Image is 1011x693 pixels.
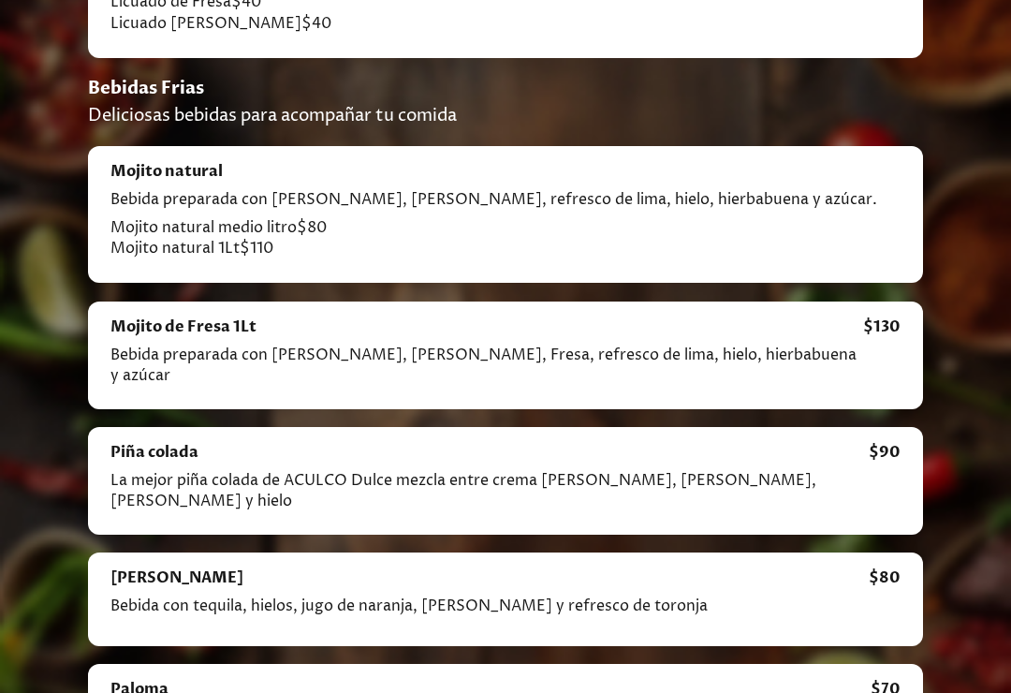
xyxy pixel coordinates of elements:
[110,189,901,217] p: Bebida preparada con [PERSON_NAME], [PERSON_NAME], refresco de lima, hielo, hierbabuena y azúcar.
[110,317,256,337] h4: Mojito de Fresa 1Lt
[110,345,863,393] p: Bebida preparada con [PERSON_NAME], [PERSON_NAME], Fresa, refresco de lima, hielo, hierbabuena y ...
[869,442,901,463] p: $ 90
[110,442,198,463] h4: Piña colada
[88,104,923,127] p: Deliciosas bebidas para acompañar tu comida
[110,238,901,259] p: Mojito natural 1Lt $ 110
[863,317,901,337] p: $ 130
[110,217,901,239] p: Mojito natural medio litro $ 80
[110,596,869,624] p: Bebida con tequila, hielos, jugo de naranja, [PERSON_NAME] y refresco de toronja
[110,13,901,35] p: Licuado [PERSON_NAME] $ 40
[110,470,869,519] p: La mejor piña colada de ACULCO Dulce mezcla entre crema [PERSON_NAME], [PERSON_NAME], [PERSON_NAM...
[110,161,223,182] h4: Mojito natural
[110,568,243,588] h4: [PERSON_NAME]
[869,568,901,588] p: $ 80
[88,77,923,100] h3: Bebidas Frias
